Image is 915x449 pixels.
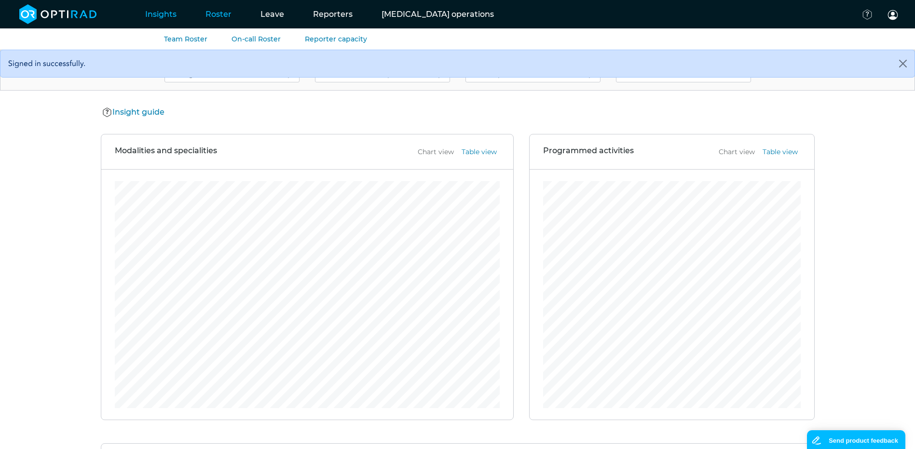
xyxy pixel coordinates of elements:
h3: Modalities and specialities [115,146,217,158]
button: Close [891,50,915,77]
a: On-call Roster [232,35,281,43]
button: Chart view [415,146,457,158]
button: Insight guide [101,106,167,119]
button: Table view [459,146,500,158]
img: brand-opti-rad-logos-blue-and-white-d2f68631ba2948856bd03f2d395fb146ddc8fb01b4b6e9315ea85fa773367... [19,4,97,24]
h3: Programmed activities [543,146,634,158]
a: Reporter capacity [305,35,367,43]
button: Table view [760,146,801,158]
a: Team Roster [164,35,207,43]
button: Chart view [716,146,758,158]
img: Help Icon [102,107,112,118]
